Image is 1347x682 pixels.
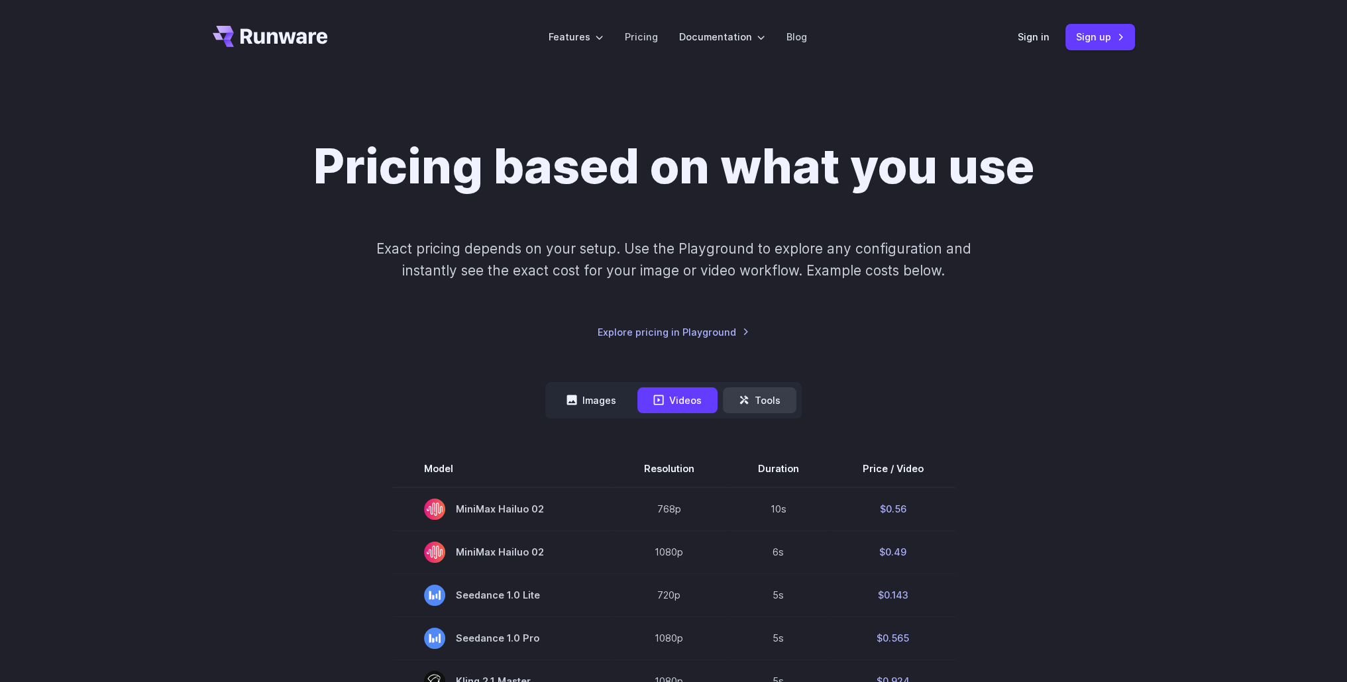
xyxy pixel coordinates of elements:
[424,628,580,649] span: Seedance 1.0 Pro
[786,29,807,44] a: Blog
[549,29,604,44] label: Features
[598,324,749,340] a: Explore pricing in Playground
[612,487,726,531] td: 768p
[625,29,658,44] a: Pricing
[831,530,955,573] td: $0.49
[726,573,831,616] td: 5s
[1065,24,1135,50] a: Sign up
[350,238,996,282] p: Exact pricing depends on your setup. Use the Playground to explore any configuration and instantl...
[1018,29,1050,44] a: Sign in
[424,585,580,606] span: Seedance 1.0 Lite
[831,573,955,616] td: $0.143
[424,499,580,520] span: MiniMax Hailuo 02
[313,138,1034,195] h1: Pricing based on what you use
[726,616,831,659] td: 5s
[831,487,955,531] td: $0.56
[612,450,726,487] th: Resolution
[679,29,765,44] label: Documentation
[424,542,580,563] span: MiniMax Hailuo 02
[551,387,632,413] button: Images
[726,487,831,531] td: 10s
[612,616,726,659] td: 1080p
[726,530,831,573] td: 6s
[723,387,796,413] button: Tools
[831,616,955,659] td: $0.565
[612,530,726,573] td: 1080p
[726,450,831,487] th: Duration
[392,450,612,487] th: Model
[612,573,726,616] td: 720p
[831,450,955,487] th: Price / Video
[637,387,718,413] button: Videos
[213,26,328,47] a: Go to /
